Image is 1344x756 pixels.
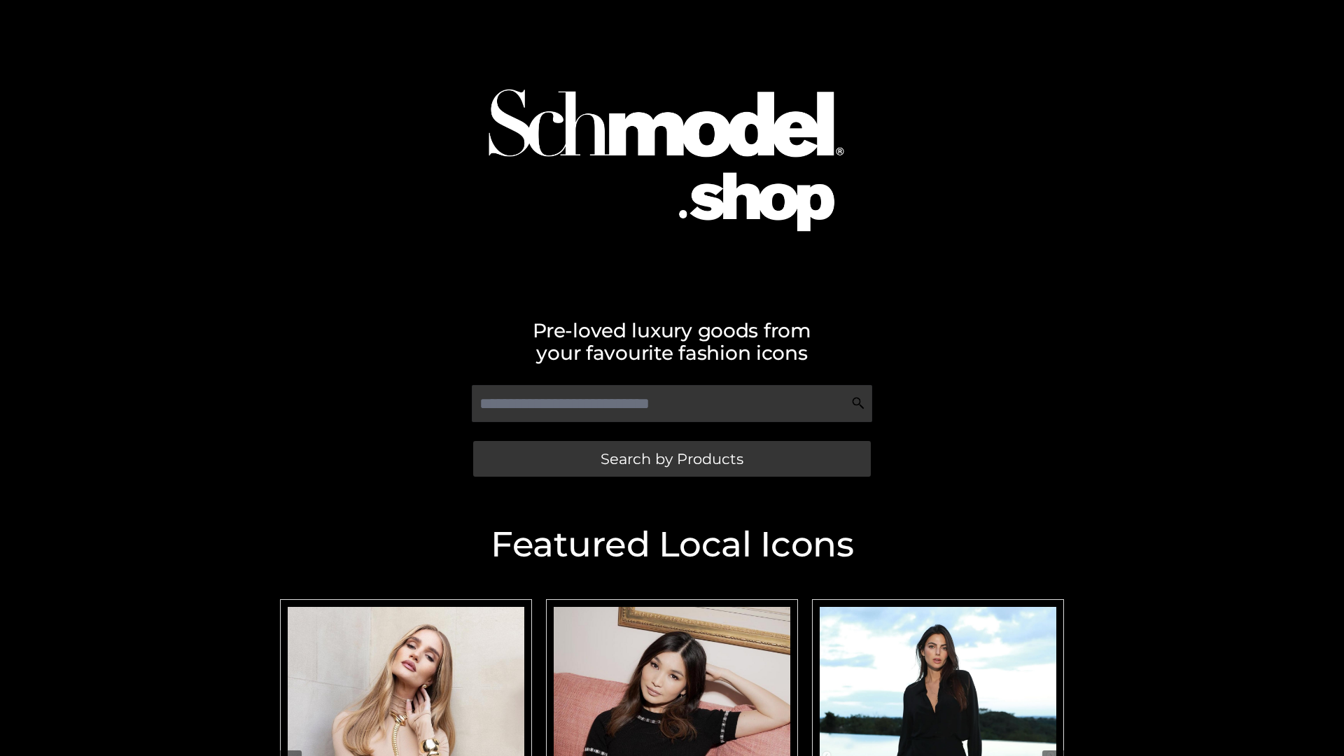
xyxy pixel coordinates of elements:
h2: Featured Local Icons​ [273,527,1071,562]
img: Search Icon [851,396,865,410]
span: Search by Products [601,451,743,466]
a: Search by Products [473,441,871,477]
h2: Pre-loved luxury goods from your favourite fashion icons [273,319,1071,364]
